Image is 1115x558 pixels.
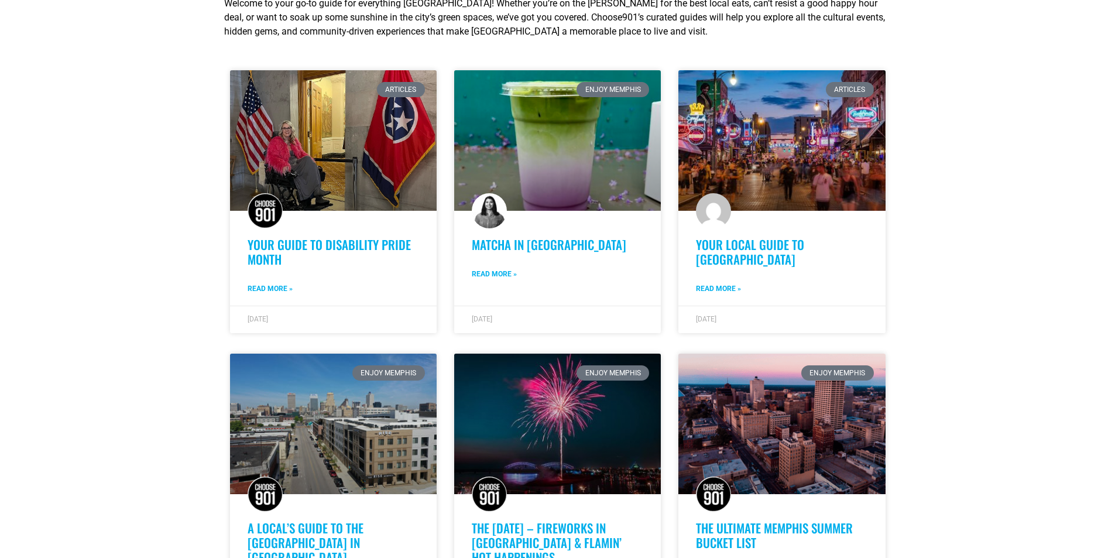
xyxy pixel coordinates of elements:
a: Crowd of people walk along a busy street lined with neon signs, bars, and restaurants at dusk und... [678,70,885,211]
div: Enjoy Memphis [352,365,425,381]
span: [DATE] [696,315,716,323]
img: Choose901 [248,477,283,512]
div: Enjoy Memphis [801,365,874,381]
a: The Ultimate Memphis Summer Bucket List [696,519,853,552]
div: Articles [377,82,425,97]
div: Enjoy Memphis [577,82,649,97]
img: Miles Thomas [696,193,731,228]
a: Read more about Your Local Guide to Downtown Memphis [696,283,741,294]
img: Choose901 [248,193,283,228]
div: Enjoy Memphis [577,365,649,381]
a: The Edge District [230,354,437,494]
a: Your Local Guide to [GEOGRAPHIC_DATA] [696,235,804,268]
span: [DATE] [248,315,268,323]
img: Lulu Abdun [472,193,507,228]
img: Choose901 [696,477,731,512]
span: [DATE] [472,315,492,323]
a: Matcha in [GEOGRAPHIC_DATA] [472,235,626,254]
a: A plastic cup with a layered Matcha drink featuring green, white, and purple colors, placed on a ... [454,70,661,211]
a: A person in a wheelchair, wearing a pink jacket, sits between the U.S. flag and the Tennessee sta... [230,70,437,211]
a: Your Guide to Disability Pride Month [248,235,411,268]
img: Choose901 [472,477,507,512]
div: Articles [826,82,874,97]
a: Aerial view of a cityscape at dusk featuring tall buildings, streets, and rooftops. The sky, a gr... [678,354,885,494]
a: Read more about Matcha in Memphis [472,269,517,279]
a: Read more about Your Guide to Disability Pride Month [248,283,293,294]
